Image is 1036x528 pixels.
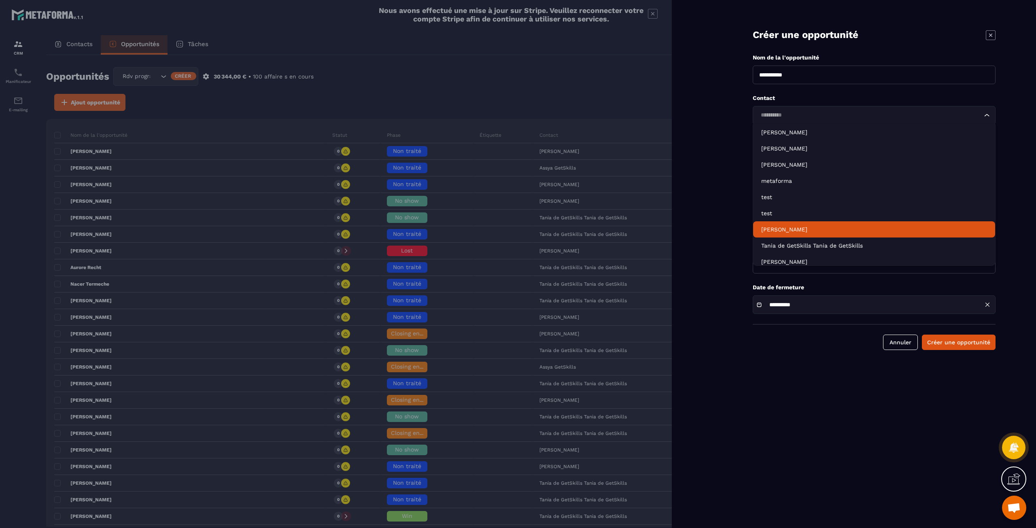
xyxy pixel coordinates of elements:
[761,242,987,250] p: Tania de GetSkills Tania de GetSkills
[761,128,987,136] p: Frédéric Gueye
[922,335,996,350] button: Créer une opportunité
[753,284,996,291] p: Date de fermeture
[761,258,987,266] p: Julien BRISSET
[753,28,858,42] p: Créer une opportunité
[753,54,996,61] p: Nom de la l'opportunité
[761,161,987,169] p: Dany Mosse
[758,111,982,120] input: Search for option
[761,193,987,201] p: test
[1002,496,1026,520] a: Ouvrir le chat
[753,106,996,125] div: Search for option
[761,177,987,185] p: metaforma
[883,335,918,350] button: Annuler
[761,144,987,153] p: Anne Cros
[761,225,987,233] p: Assya BELAOUD
[753,94,996,102] p: Contact
[761,209,987,217] p: test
